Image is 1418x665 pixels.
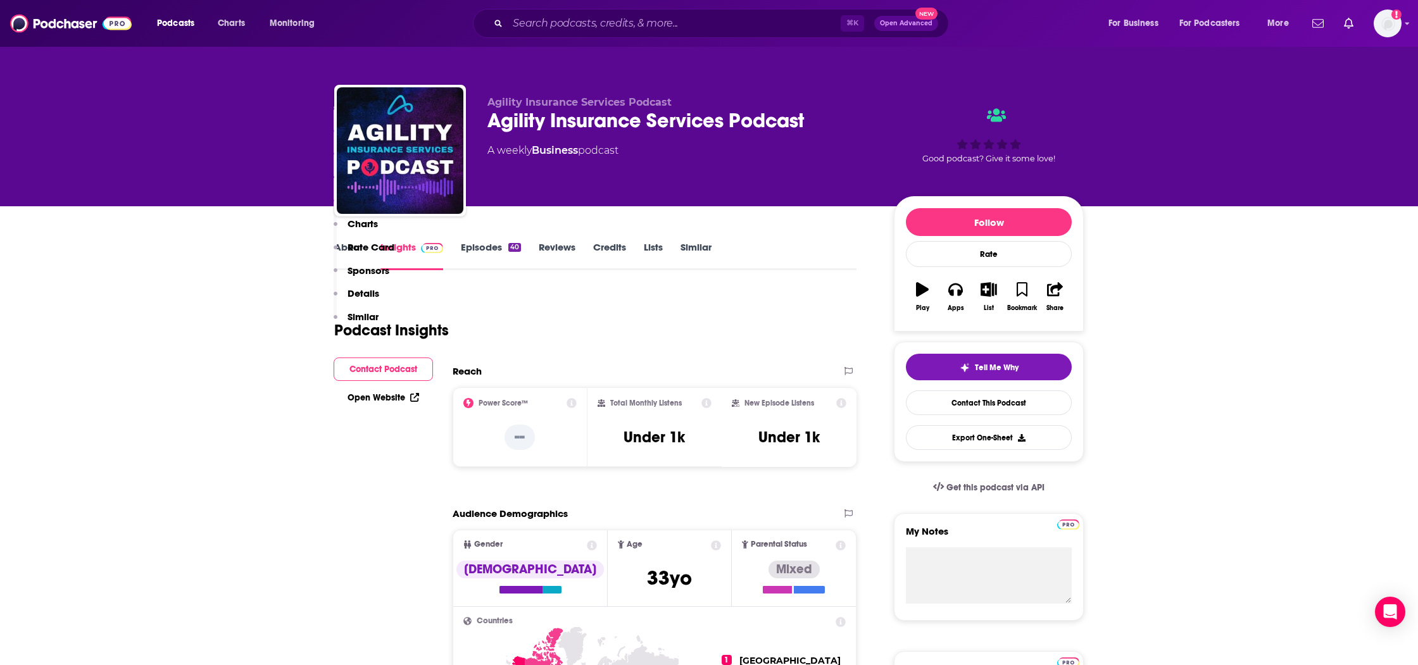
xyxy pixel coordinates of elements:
[487,96,672,108] span: Agility Insurance Services Podcast
[939,274,972,320] button: Apps
[334,287,379,311] button: Details
[1108,15,1158,32] span: For Business
[337,87,463,214] img: Agility Insurance Services Podcast
[1374,9,1402,37] img: User Profile
[487,143,618,158] div: A weekly podcast
[456,561,604,578] div: [DEMOGRAPHIC_DATA]
[906,274,939,320] button: Play
[960,363,970,373] img: tell me why sparkle
[948,304,964,312] div: Apps
[508,243,521,252] div: 40
[841,15,864,32] span: ⌘ K
[1179,15,1240,32] span: For Podcasters
[148,13,211,34] button: open menu
[906,425,1072,450] button: Export One-Sheet
[348,392,419,403] a: Open Website
[1171,13,1258,34] button: open menu
[758,428,820,447] h3: Under 1k
[1005,274,1038,320] button: Bookmark
[923,472,1055,503] a: Get this podcast via API
[453,507,568,519] h2: Audience Demographics
[453,365,482,377] h2: Reach
[972,274,1005,320] button: List
[946,482,1045,493] span: Get this podcast via API
[744,399,814,407] h2: New Episode Listens
[334,311,379,334] button: Similar
[1375,597,1405,627] div: Open Intercom Messenger
[624,428,685,447] h3: Under 1k
[1374,9,1402,37] span: Logged in as thomaskoenig
[1057,518,1079,530] a: Pro website
[1100,13,1174,34] button: open menu
[906,525,1072,547] label: My Notes
[334,357,433,381] button: Contact Podcast
[270,15,315,32] span: Monitoring
[1057,519,1079,530] img: Podchaser Pro
[348,241,394,253] p: Rate Card
[984,304,994,312] div: List
[1391,9,1402,20] svg: Add a profile image
[769,561,820,578] div: Mixed
[157,15,194,32] span: Podcasts
[874,16,938,31] button: Open AdvancedNew
[1007,304,1037,312] div: Bookmark
[334,241,394,264] button: Rate Card
[593,241,626,270] a: Credits
[218,15,245,32] span: Charts
[508,13,841,34] input: Search podcasts, credits, & more...
[348,311,379,323] p: Similar
[906,390,1072,415] a: Contact This Podcast
[922,154,1055,163] span: Good podcast? Give it some love!
[906,208,1072,236] button: Follow
[1046,304,1063,312] div: Share
[916,304,929,312] div: Play
[1258,13,1305,34] button: open menu
[485,9,961,38] div: Search podcasts, credits, & more...
[1374,9,1402,37] button: Show profile menu
[880,20,932,27] span: Open Advanced
[681,241,712,270] a: Similar
[505,425,535,450] p: --
[10,11,132,35] img: Podchaser - Follow, Share and Rate Podcasts
[647,566,692,590] span: 33 yo
[906,354,1072,380] button: tell me why sparkleTell Me Why
[477,617,513,625] span: Countries
[334,264,389,288] button: Sponsors
[722,655,732,665] span: 1
[1267,15,1289,32] span: More
[610,399,682,407] h2: Total Monthly Listens
[975,363,1019,373] span: Tell Me Why
[644,241,663,270] a: Lists
[461,241,521,270] a: Episodes40
[532,144,578,156] a: Business
[539,241,575,270] a: Reviews
[1039,274,1072,320] button: Share
[906,241,1072,267] div: Rate
[1307,13,1329,34] a: Show notifications dropdown
[915,8,938,20] span: New
[894,96,1084,175] div: Good podcast? Give it some love!
[479,399,528,407] h2: Power Score™
[348,264,389,277] p: Sponsors
[751,540,807,549] span: Parental Status
[1339,13,1358,34] a: Show notifications dropdown
[210,13,253,34] a: Charts
[261,13,331,34] button: open menu
[474,540,503,549] span: Gender
[348,287,379,299] p: Details
[627,540,643,549] span: Age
